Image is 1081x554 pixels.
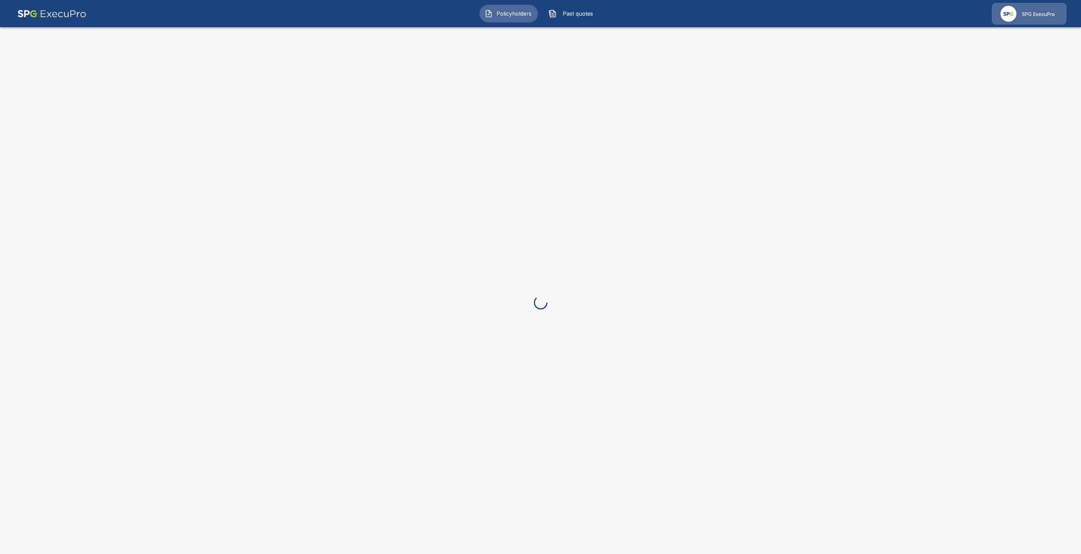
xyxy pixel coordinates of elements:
[1022,11,1055,18] p: SPG ExecuPro
[495,10,533,18] span: Policyholders
[543,5,602,22] button: Past quotes IconPast quotes
[17,3,86,24] img: AA Logo
[992,3,1066,24] a: Agency IconSPG ExecuPro
[485,10,493,18] img: Policyholders Icon
[548,10,557,18] img: Past quotes Icon
[1000,6,1016,22] img: Agency Icon
[559,10,597,18] span: Past quotes
[480,5,538,22] button: Policyholders IconPolicyholders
